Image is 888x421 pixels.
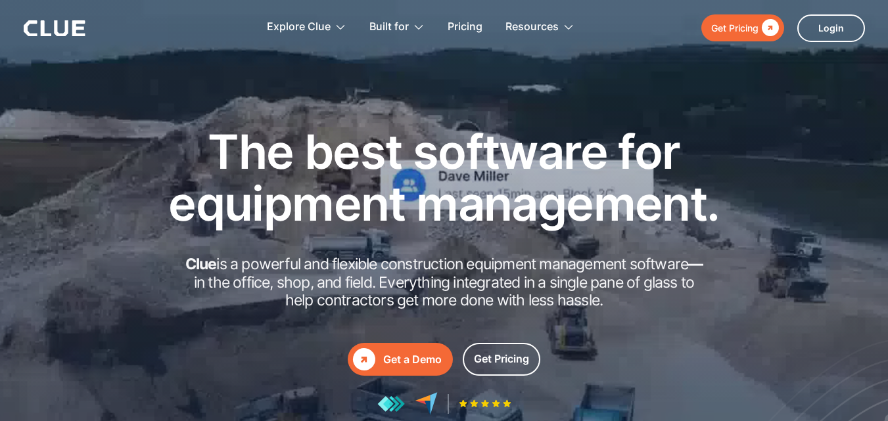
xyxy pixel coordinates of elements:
[797,14,865,42] a: Login
[353,348,375,370] div: 
[377,395,405,412] img: reviews at getapp
[267,7,346,48] div: Explore Clue
[701,14,784,41] a: Get Pricing
[448,7,482,48] a: Pricing
[474,351,529,367] div: Get Pricing
[688,255,703,273] strong: —
[415,392,438,415] img: reviews at capterra
[185,255,217,273] strong: Clue
[505,7,574,48] div: Resources
[369,7,425,48] div: Built for
[463,343,540,376] a: Get Pricing
[348,343,453,376] a: Get a Demo
[759,20,779,36] div: 
[459,399,511,408] img: Five-star rating icon
[369,7,409,48] div: Built for
[267,7,331,48] div: Explore Clue
[383,351,442,368] div: Get a Demo
[149,125,740,229] h1: The best software for equipment management.
[505,7,559,48] div: Resources
[711,20,759,36] div: Get Pricing
[181,255,707,310] h2: is a powerful and flexible construction equipment management software in the office, shop, and fi...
